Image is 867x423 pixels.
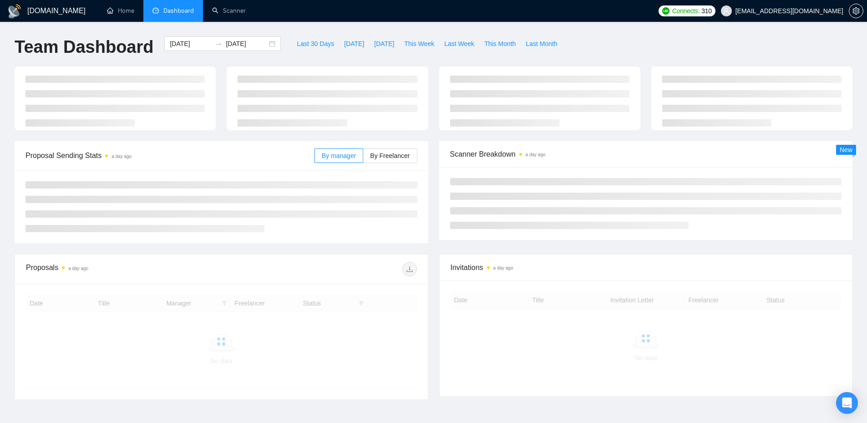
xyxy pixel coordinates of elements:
[339,36,369,51] button: [DATE]
[404,39,434,49] span: This Week
[322,152,356,159] span: By manager
[170,39,211,49] input: Start date
[849,7,863,15] span: setting
[399,36,439,51] button: This Week
[662,7,669,15] img: upwork-logo.png
[215,40,222,47] span: to
[836,392,858,414] div: Open Intercom Messenger
[672,6,700,16] span: Connects:
[163,7,194,15] span: Dashboard
[68,266,88,271] time: a day ago
[15,36,153,58] h1: Team Dashboard
[484,39,516,49] span: This Month
[374,39,394,49] span: [DATE]
[7,4,22,19] img: logo
[212,7,246,15] a: searchScanner
[521,36,562,51] button: Last Month
[292,36,339,51] button: Last 30 Days
[849,7,863,15] a: setting
[226,39,267,49] input: End date
[370,152,410,159] span: By Freelancer
[439,36,479,51] button: Last Week
[526,39,557,49] span: Last Month
[723,8,730,14] span: user
[444,39,474,49] span: Last Week
[112,154,132,159] time: a day ago
[526,152,546,157] time: a day ago
[152,7,159,14] span: dashboard
[701,6,711,16] span: 310
[215,40,222,47] span: swap-right
[493,265,513,270] time: a day ago
[369,36,399,51] button: [DATE]
[344,39,364,49] span: [DATE]
[840,146,852,153] span: New
[107,7,134,15] a: homeHome
[479,36,521,51] button: This Month
[451,262,842,273] span: Invitations
[26,262,221,276] div: Proposals
[450,148,842,160] span: Scanner Breakdown
[25,150,314,161] span: Proposal Sending Stats
[297,39,334,49] span: Last 30 Days
[849,4,863,18] button: setting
